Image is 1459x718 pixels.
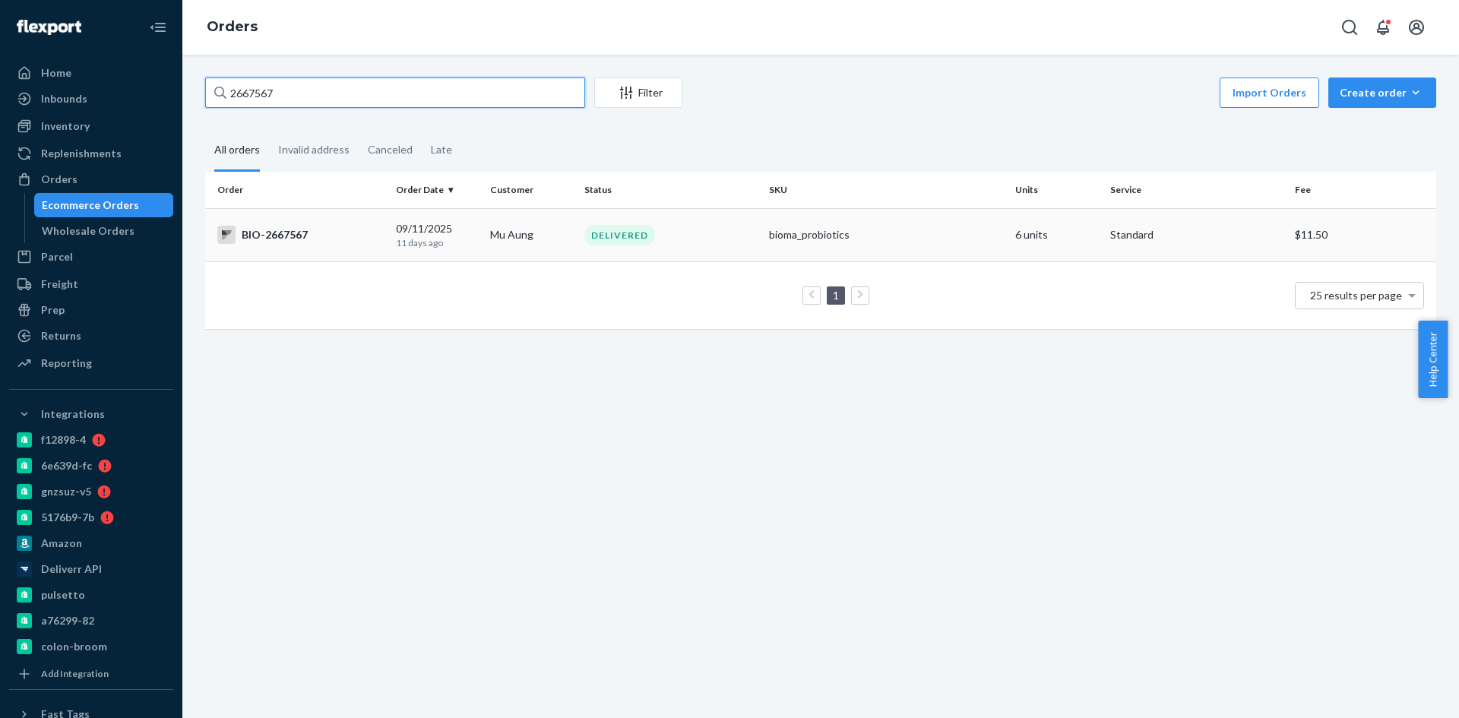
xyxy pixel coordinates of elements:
a: Parcel [9,245,173,269]
a: Amazon [9,531,173,555]
th: Service [1104,172,1289,208]
div: Reporting [41,356,92,371]
div: Inventory [41,119,90,134]
a: 6e639d-fc [9,454,173,478]
a: Orders [207,18,258,35]
th: Status [578,172,763,208]
div: Invalid address [278,130,350,169]
div: a76299-82 [41,613,94,628]
input: Search orders [205,77,585,108]
div: Customer [490,183,572,196]
div: 5176b9-7b [41,510,94,525]
a: Add Integration [9,665,173,683]
a: Replenishments [9,141,173,166]
div: Replenishments [41,146,122,161]
th: Units [1009,172,1103,208]
a: Returns [9,324,173,348]
p: Standard [1110,227,1283,242]
a: f12898-4 [9,428,173,452]
div: Ecommerce Orders [42,198,139,213]
div: 09/11/2025 [396,221,478,249]
div: pulsetto [41,587,85,603]
th: Order Date [390,172,484,208]
div: Prep [41,302,65,318]
button: Open notifications [1368,12,1398,43]
div: Inbounds [41,91,87,106]
td: Mu Aung [484,208,578,261]
button: Integrations [9,402,173,426]
a: Home [9,61,173,85]
th: SKU [763,172,1009,208]
th: Order [205,172,390,208]
div: Filter [595,85,682,100]
div: bioma_probiotics [769,227,1003,242]
div: Parcel [41,249,73,264]
a: Orders [9,167,173,191]
a: Wholesale Orders [34,219,174,243]
div: Wholesale Orders [42,223,135,239]
div: Home [41,65,71,81]
a: colon-broom [9,634,173,659]
div: Create order [1340,85,1425,100]
div: Late [431,130,452,169]
div: 6e639d-fc [41,458,92,473]
div: Freight [41,277,78,292]
div: Orders [41,172,78,187]
p: 11 days ago [396,236,478,249]
a: pulsetto [9,583,173,607]
div: Canceled [368,130,413,169]
a: Deliverr API [9,557,173,581]
img: Flexport logo [17,20,81,35]
a: Prep [9,298,173,322]
ol: breadcrumbs [195,5,270,49]
div: Deliverr API [41,561,102,577]
div: DELIVERED [584,225,655,245]
button: Import Orders [1220,77,1319,108]
div: colon-broom [41,639,107,654]
a: Ecommerce Orders [34,193,174,217]
button: Open Search Box [1334,12,1365,43]
a: Reporting [9,351,173,375]
a: gnzsuz-v5 [9,479,173,504]
div: Add Integration [41,667,109,680]
a: Page 1 is your current page [830,289,842,302]
th: Fee [1289,172,1436,208]
button: Open account menu [1401,12,1432,43]
div: f12898-4 [41,432,86,448]
div: gnzsuz-v5 [41,484,91,499]
div: Integrations [41,406,105,422]
div: All orders [214,130,260,172]
button: Filter [594,77,682,108]
a: a76299-82 [9,609,173,633]
button: Close Navigation [143,12,173,43]
button: Help Center [1418,321,1448,398]
span: 25 results per page [1310,289,1402,302]
div: BIO-2667567 [217,226,384,244]
a: 5176b9-7b [9,505,173,530]
td: 6 units [1009,208,1103,261]
button: Create order [1328,77,1436,108]
a: Inventory [9,114,173,138]
a: Freight [9,272,173,296]
div: Returns [41,328,81,343]
a: Inbounds [9,87,173,111]
td: $11.50 [1289,208,1436,261]
div: Amazon [41,536,82,551]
